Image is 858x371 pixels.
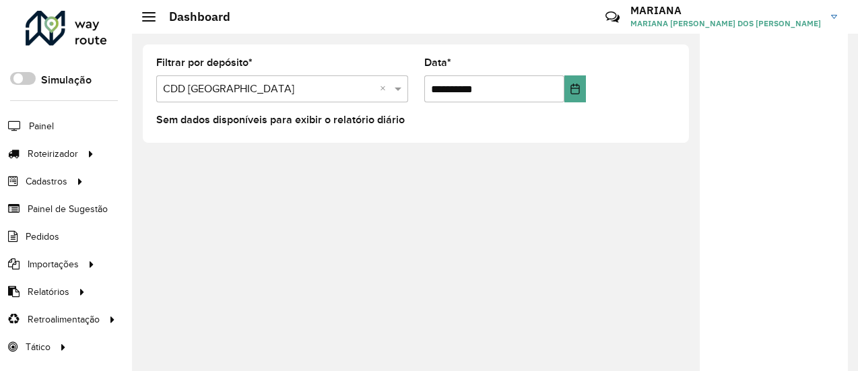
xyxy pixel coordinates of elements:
span: Clear all [380,81,391,97]
h2: Dashboard [156,9,230,24]
label: Simulação [41,72,92,88]
span: Relatórios [28,285,69,299]
a: Contato Rápido [598,3,627,32]
span: MARIANA [PERSON_NAME] DOS [PERSON_NAME] [630,18,821,30]
button: Choose Date [564,75,586,102]
span: Roteirizador [28,147,78,161]
span: Retroalimentação [28,312,100,327]
span: Painel [29,119,54,133]
span: Tático [26,340,51,354]
h3: MARIANA [630,4,821,17]
span: Importações [28,257,79,271]
span: Painel de Sugestão [28,202,108,216]
span: Pedidos [26,230,59,244]
label: Filtrar por depósito [156,55,253,71]
label: Data [424,55,451,71]
label: Sem dados disponíveis para exibir o relatório diário [156,112,405,128]
span: Cadastros [26,174,67,189]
